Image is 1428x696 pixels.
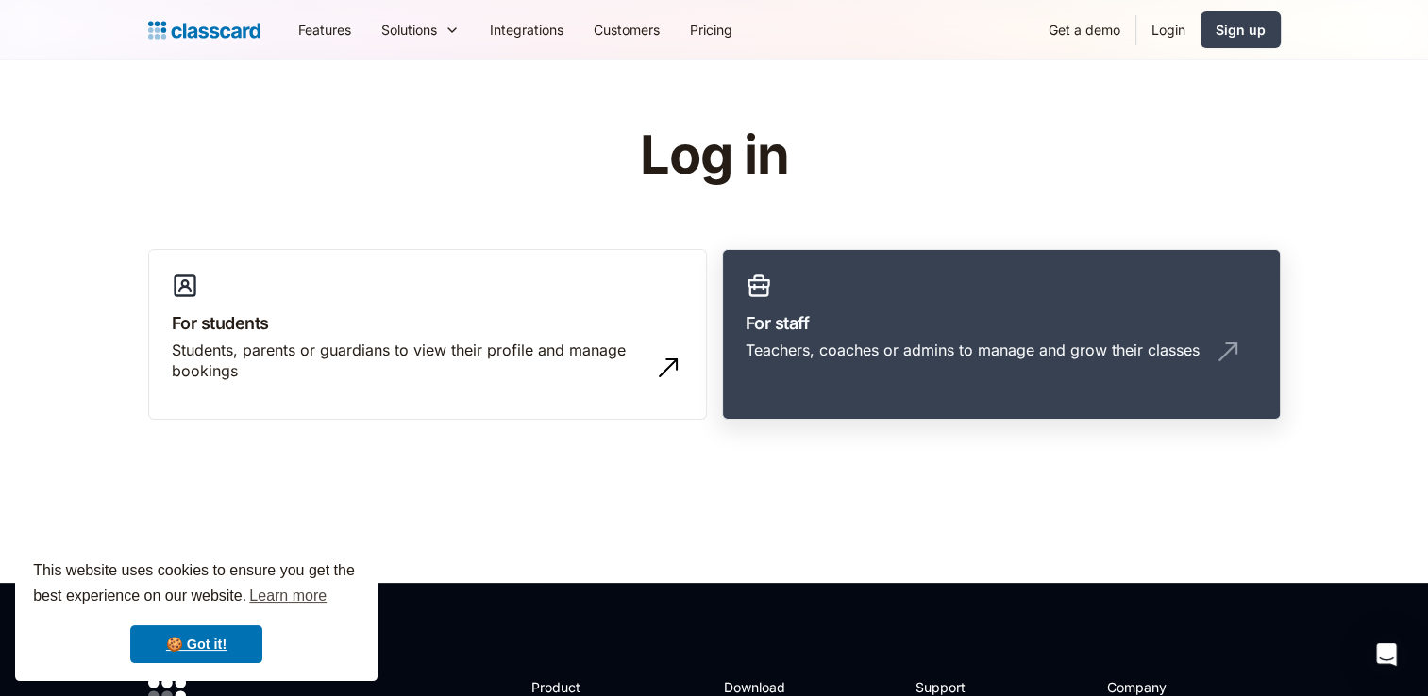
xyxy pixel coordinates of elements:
div: cookieconsent [15,541,378,681]
div: Teachers, coaches or admins to manage and grow their classes [746,340,1200,360]
a: For studentsStudents, parents or guardians to view their profile and manage bookings [148,249,707,421]
a: Sign up [1201,11,1281,48]
div: Solutions [381,20,437,40]
a: learn more about cookies [246,582,329,610]
div: Sign up [1216,20,1266,40]
a: Login [1136,8,1201,51]
h3: For students [172,310,683,336]
h1: Log in [414,126,1014,185]
span: This website uses cookies to ensure you get the best experience on our website. [33,559,360,610]
a: Get a demo [1033,8,1135,51]
a: Features [283,8,366,51]
a: Integrations [475,8,579,51]
div: Students, parents or guardians to view their profile and manage bookings [172,340,646,382]
div: Solutions [366,8,475,51]
a: dismiss cookie message [130,625,262,663]
a: Customers [579,8,675,51]
a: For staffTeachers, coaches or admins to manage and grow their classes [722,249,1281,421]
div: Open Intercom Messenger [1364,632,1409,677]
a: home [148,17,260,43]
a: Pricing [675,8,748,51]
h3: For staff [746,310,1257,336]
